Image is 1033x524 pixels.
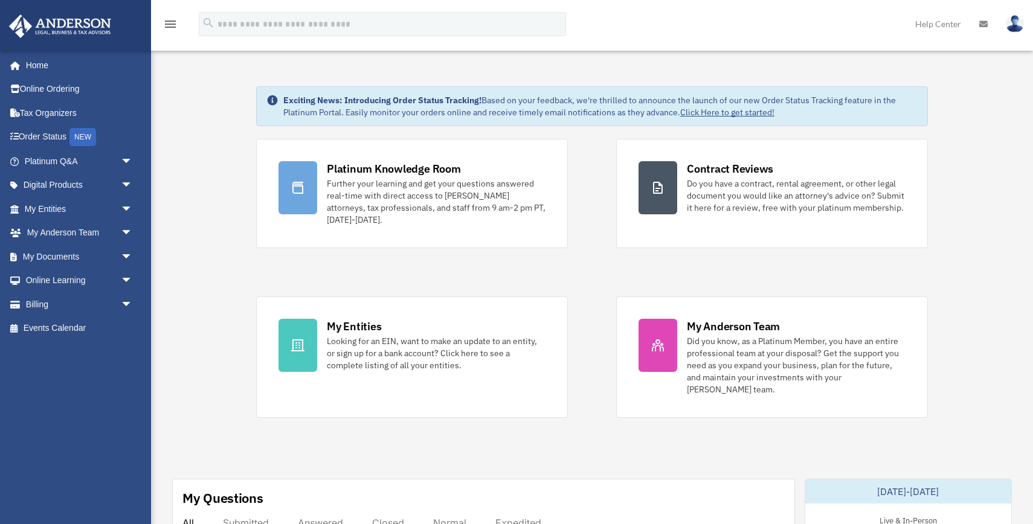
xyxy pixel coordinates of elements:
[121,197,145,222] span: arrow_drop_down
[163,17,178,31] i: menu
[8,173,151,197] a: Digital Productsarrow_drop_down
[69,128,96,146] div: NEW
[256,296,568,418] a: My Entities Looking for an EIN, want to make an update to an entity, or sign up for a bank accoun...
[8,149,151,173] a: Platinum Q&Aarrow_drop_down
[8,197,151,221] a: My Entitiesarrow_drop_down
[327,161,461,176] div: Platinum Knowledge Room
[163,21,178,31] a: menu
[687,319,780,334] div: My Anderson Team
[8,269,151,293] a: Online Learningarrow_drop_down
[8,77,151,101] a: Online Ordering
[327,335,545,371] div: Looking for an EIN, want to make an update to an entity, or sign up for a bank account? Click her...
[1006,15,1024,33] img: User Pic
[182,489,263,507] div: My Questions
[687,177,906,214] div: Do you have a contract, rental agreement, or other legal document you would like an attorney's ad...
[616,139,928,248] a: Contract Reviews Do you have a contract, rental agreement, or other legal document you would like...
[121,149,145,174] span: arrow_drop_down
[283,94,918,118] div: Based on your feedback, we're thrilled to announce the launch of our new Order Status Tracking fe...
[8,244,151,269] a: My Documentsarrow_drop_down
[283,95,481,106] strong: Exciting News: Introducing Order Status Tracking!
[121,269,145,293] span: arrow_drop_down
[687,161,773,176] div: Contract Reviews
[8,53,145,77] a: Home
[687,335,906,395] div: Did you know, as a Platinum Member, you have an entire professional team at your disposal? Get th...
[5,14,115,38] img: Anderson Advisors Platinum Portal
[8,316,151,340] a: Events Calendar
[8,221,151,245] a: My Anderson Teamarrow_drop_down
[256,139,568,248] a: Platinum Knowledge Room Further your learning and get your questions answered real-time with dire...
[8,101,151,125] a: Tax Organizers
[202,16,215,30] i: search
[8,292,151,316] a: Billingarrow_drop_down
[680,107,774,118] a: Click Here to get started!
[121,173,145,198] span: arrow_drop_down
[616,296,928,418] a: My Anderson Team Did you know, as a Platinum Member, you have an entire professional team at your...
[121,221,145,246] span: arrow_drop_down
[121,244,145,269] span: arrow_drop_down
[327,319,381,334] div: My Entities
[8,125,151,150] a: Order StatusNEW
[121,292,145,317] span: arrow_drop_down
[327,177,545,226] div: Further your learning and get your questions answered real-time with direct access to [PERSON_NAM...
[805,479,1012,503] div: [DATE]-[DATE]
